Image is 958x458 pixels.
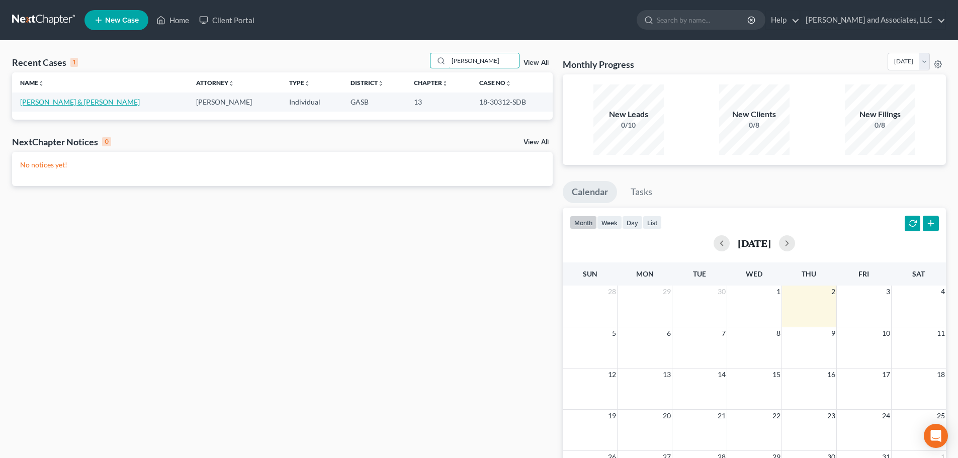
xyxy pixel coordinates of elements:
[845,109,915,120] div: New Filings
[342,93,406,111] td: GASB
[289,79,310,86] a: Typeunfold_more
[771,410,781,422] span: 22
[38,80,44,86] i: unfold_more
[662,286,672,298] span: 29
[583,269,597,278] span: Sun
[228,80,234,86] i: unfold_more
[479,79,511,86] a: Case Nounfold_more
[717,410,727,422] span: 21
[719,120,790,130] div: 0/8
[662,369,672,381] span: 13
[826,369,836,381] span: 16
[717,369,727,381] span: 14
[830,327,836,339] span: 9
[414,79,448,86] a: Chapterunfold_more
[70,58,78,67] div: 1
[351,79,384,86] a: Districtunfold_more
[746,269,762,278] span: Wed
[188,93,281,111] td: [PERSON_NAME]
[858,269,869,278] span: Fri
[775,327,781,339] span: 8
[607,369,617,381] span: 12
[281,93,342,111] td: Individual
[802,269,816,278] span: Thu
[196,79,234,86] a: Attorneyunfold_more
[881,327,891,339] span: 10
[593,120,664,130] div: 0/10
[936,327,946,339] span: 11
[622,181,661,203] a: Tasks
[801,11,945,29] a: [PERSON_NAME] and Associates, LLC
[912,269,925,278] span: Sat
[775,286,781,298] span: 1
[721,327,727,339] span: 7
[597,216,622,229] button: week
[570,216,597,229] button: month
[719,109,790,120] div: New Clients
[563,58,634,70] h3: Monthly Progress
[693,269,706,278] span: Tue
[611,327,617,339] span: 5
[20,160,545,170] p: No notices yet!
[881,410,891,422] span: 24
[643,216,662,229] button: list
[505,80,511,86] i: unfold_more
[12,56,78,68] div: Recent Cases
[194,11,259,29] a: Client Portal
[662,410,672,422] span: 20
[636,269,654,278] span: Mon
[12,136,111,148] div: NextChapter Notices
[881,369,891,381] span: 17
[593,109,664,120] div: New Leads
[102,137,111,146] div: 0
[885,286,891,298] span: 3
[607,410,617,422] span: 19
[105,17,139,24] span: New Case
[304,80,310,86] i: unfold_more
[378,80,384,86] i: unfold_more
[666,327,672,339] span: 6
[845,120,915,130] div: 0/8
[607,286,617,298] span: 28
[449,53,519,68] input: Search by name...
[20,79,44,86] a: Nameunfold_more
[442,80,448,86] i: unfold_more
[830,286,836,298] span: 2
[936,369,946,381] span: 18
[936,410,946,422] span: 25
[20,98,140,106] a: [PERSON_NAME] & [PERSON_NAME]
[524,59,549,66] a: View All
[657,11,749,29] input: Search by name...
[826,410,836,422] span: 23
[563,181,617,203] a: Calendar
[471,93,553,111] td: 18-30312-SDB
[771,369,781,381] span: 15
[717,286,727,298] span: 30
[924,424,948,448] div: Open Intercom Messenger
[766,11,800,29] a: Help
[622,216,643,229] button: day
[940,286,946,298] span: 4
[738,238,771,248] h2: [DATE]
[406,93,471,111] td: 13
[151,11,194,29] a: Home
[524,139,549,146] a: View All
